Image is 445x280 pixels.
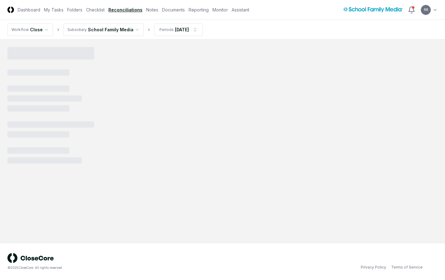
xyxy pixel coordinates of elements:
span: RB [424,7,428,12]
div: © 2025 CloseCore. All rights reserved. [7,265,223,270]
a: Dashboard [18,7,40,13]
a: Reconciliations [108,7,142,13]
a: Terms of Service [391,265,423,270]
a: Reporting [189,7,209,13]
nav: breadcrumb [7,24,203,36]
a: Documents [162,7,185,13]
a: Notes [146,7,158,13]
img: School Family Media logo [343,7,403,12]
div: Workflow [11,27,29,33]
a: My Tasks [44,7,63,13]
a: Monitor [212,7,228,13]
div: [DATE] [175,26,189,33]
img: logo [7,253,54,263]
a: Checklist [86,7,105,13]
button: RB [420,4,431,15]
div: Periods [159,27,174,33]
a: Folders [67,7,82,13]
button: Periods[DATE] [154,24,203,36]
a: Privacy Policy [361,265,386,270]
div: Subsidiary [68,27,87,33]
img: Logo [7,7,14,13]
a: Assistant [232,7,249,13]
